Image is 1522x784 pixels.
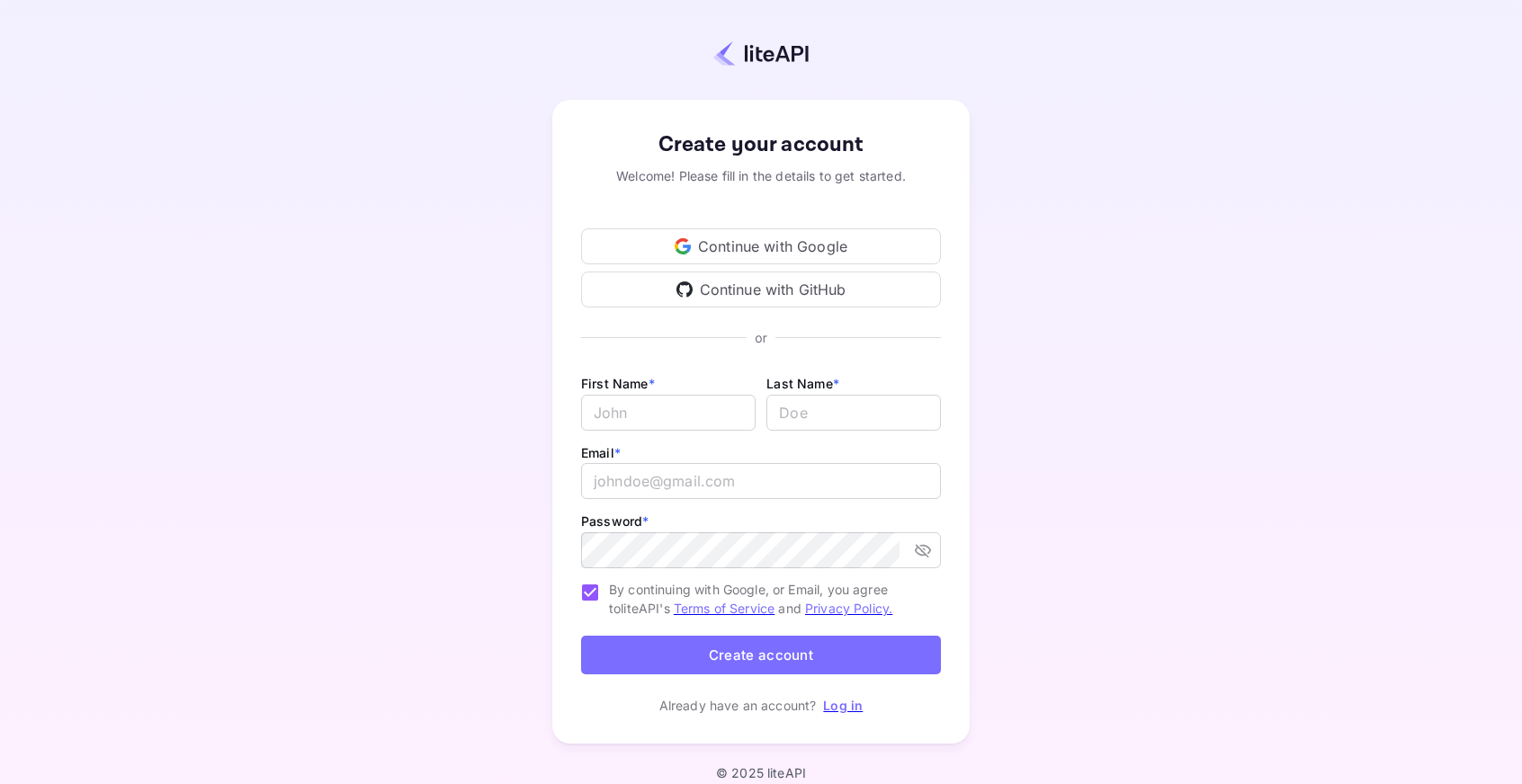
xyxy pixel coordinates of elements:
[674,601,774,616] a: Terms of Service
[766,395,941,431] input: Doe
[581,636,941,674] button: Create account
[823,698,863,713] a: Log in
[581,445,621,460] label: Email
[805,601,892,616] a: Privacy Policy.
[581,228,941,264] div: Continue with Google
[766,376,839,391] label: Last Name
[581,129,941,161] div: Create your account
[581,513,649,529] label: Password
[713,40,809,67] img: liteapi
[581,463,941,499] input: johndoe@gmail.com
[581,272,941,307] div: Continue with GitHub
[581,395,756,431] input: John
[581,376,655,391] label: First Name
[659,696,817,715] p: Already have an account?
[609,580,927,618] span: By continuing with Google, or Email, you agree to liteAPI's and
[581,166,941,185] div: Welcome! Please fill in the details to get started.
[716,765,806,780] p: © 2025 liteAPI
[907,534,939,566] button: toggle password visibility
